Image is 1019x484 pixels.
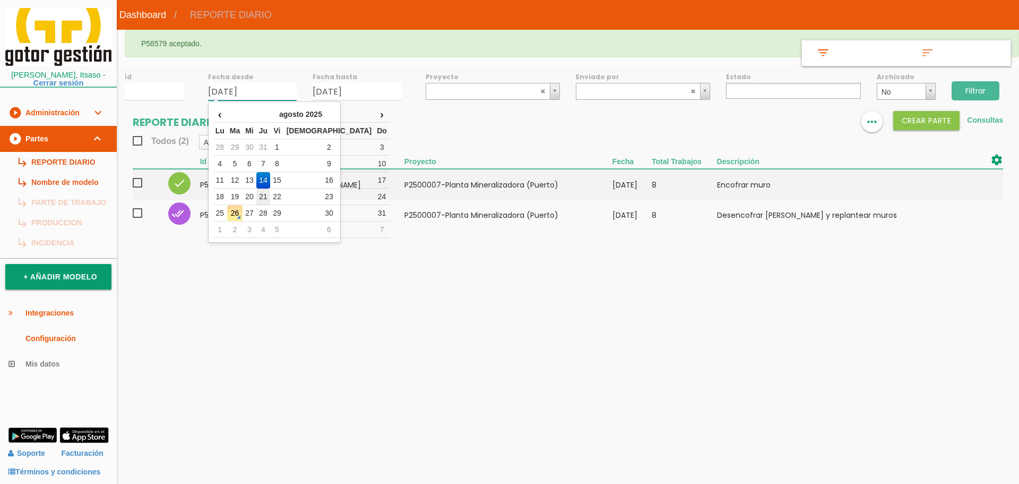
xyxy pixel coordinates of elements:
button: Crear PARTE [893,111,960,130]
th: Mi [243,123,256,139]
a: sort [906,40,1011,66]
td: 17 [374,172,390,189]
th: Do [374,123,390,139]
th: Vi [270,123,284,139]
i: expand_more [91,100,104,125]
th: › [374,106,390,123]
td: 5 [270,222,284,238]
a: Facturación [62,444,103,463]
i: filter_list [815,46,832,60]
i: subdirectory_arrow_right [16,152,27,172]
td: 27 [243,205,256,222]
td: Encofrar muro [717,169,959,200]
td: 23 [284,189,374,205]
th: Fecha [612,154,652,169]
td: 16 [284,172,374,189]
div: P58579 aceptado. [125,30,1019,57]
td: 1 [270,139,284,156]
td: 30 [243,139,256,156]
td: 31 [256,139,270,156]
button: × [1004,37,1011,48]
td: 10 [374,156,390,172]
td: 21 [256,189,270,205]
a: Soporte [8,449,45,457]
th: ‹ [213,106,227,123]
h2: REPORTE DIARIO [133,116,229,128]
label: id [125,72,184,81]
th: Descripción [717,154,959,169]
td: 18 [213,189,227,205]
td: 22 [270,189,284,205]
td: 6 [284,222,374,238]
th: Proyecto [404,154,612,169]
label: Fecha hasta [313,72,402,81]
th: Ju [256,123,270,139]
td: 30 [284,205,374,222]
td: 19 [227,189,243,205]
td: 25 [213,205,227,222]
a: Crear PARTE [893,116,960,124]
td: [DATE] [612,169,652,200]
td: 8 [652,200,717,230]
td: 4 [213,156,227,172]
td: 9 [284,156,374,172]
i: subdirectory_arrow_right [16,233,27,253]
td: 1 [213,222,227,238]
td: 3 [243,222,256,238]
i: play_circle_filled [8,100,21,125]
td: Desencofrar [PERSON_NAME] y replantear muros [717,200,959,230]
td: 7 [374,222,390,238]
td: 2 [227,222,243,238]
td: 2 [284,139,374,156]
i: settings [990,154,1003,166]
i: check [173,177,186,190]
a: + Añadir modelo [5,264,111,290]
i: subdirectory_arrow_right [16,192,27,213]
img: app-store.png [59,427,109,443]
td: 3 [374,139,390,156]
td: 58333 [200,200,243,230]
td: 12 [227,172,243,189]
td: 4 [256,222,270,238]
td: 6 [243,156,256,172]
a: filter_list [802,40,906,66]
span: REPORTE DIARIO [182,2,280,28]
a: Términos y condiciones [8,468,100,476]
td: [DATE] [612,200,652,230]
td: 20 [243,189,256,205]
td: 5 [227,156,243,172]
td: 14 [256,172,270,189]
td: 58579 [200,169,243,200]
td: P2500007-Planta Mineralizadora (Puerto) [404,200,612,230]
th: Total Trabajos [652,154,717,169]
label: Enviado por [576,72,710,81]
th: Ma [227,123,243,139]
a: Aceptar [200,135,243,149]
th: Lu [213,123,227,139]
span: No [882,83,922,100]
td: 7 [256,156,270,172]
i: expand_more [91,126,104,151]
td: 29 [227,139,243,156]
th: agosto 2025 [227,106,374,123]
i: done_all [171,207,184,220]
i: more_horiz [865,111,879,132]
label: Fecha desde [208,72,297,81]
a: No [877,83,936,100]
input: Filtrar [952,81,999,100]
td: 8 [270,156,284,172]
span: Aceptar [204,135,229,149]
label: Archivado [877,72,936,81]
td: P2500007-Planta Mineralizadora (Puerto) [404,169,612,200]
th: [DEMOGRAPHIC_DATA] [284,123,374,139]
td: 31 [374,205,390,222]
i: play_circle_filled [8,126,21,151]
td: 28 [213,139,227,156]
i: subdirectory_arrow_right [16,213,27,233]
img: google-play.png [8,427,57,443]
td: 26 [227,205,243,222]
img: itcons-logo [5,8,111,66]
td: 13 [243,172,256,189]
td: 28 [256,205,270,222]
td: 8 [652,169,717,200]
